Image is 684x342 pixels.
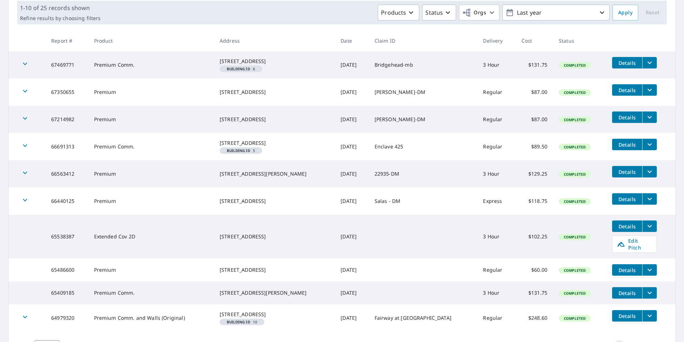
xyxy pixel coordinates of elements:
span: Completed [560,234,590,239]
em: Building ID [227,320,250,324]
span: Details [616,168,638,175]
th: Report # [45,30,88,51]
td: [DATE] [335,187,368,215]
button: filesDropdownBtn-66691313 [642,139,657,150]
button: detailsBtn-65409185 [612,287,642,299]
td: Premium Comm. and Walls (Original) [88,304,214,332]
td: [DATE] [335,160,368,187]
div: [STREET_ADDRESS] [220,266,329,274]
td: $102.25 [516,215,553,258]
td: [PERSON_NAME]-DM [369,79,478,106]
div: [STREET_ADDRESS] [220,198,329,205]
td: Salas - DM [369,187,478,215]
button: detailsBtn-67214982 [612,111,642,123]
p: Products [381,8,406,17]
td: 3 Hour [477,160,516,187]
span: Completed [560,199,590,204]
button: detailsBtn-66691313 [612,139,642,150]
td: $129.25 [516,160,553,187]
button: filesDropdownBtn-66563412 [642,166,657,177]
td: [DATE] [335,258,368,281]
div: [STREET_ADDRESS][PERSON_NAME] [220,289,329,296]
td: [DATE] [335,106,368,133]
td: [DATE] [335,215,368,258]
td: 65486600 [45,258,88,281]
span: Completed [560,117,590,122]
td: Premium Comm. [88,133,214,160]
span: Completed [560,172,590,177]
td: 3 Hour [477,281,516,304]
th: Product [88,30,214,51]
em: Building ID [227,149,250,152]
button: filesDropdownBtn-64979320 [642,310,657,322]
button: filesDropdownBtn-67350655 [642,84,657,96]
td: 3 Hour [477,215,516,258]
span: Details [616,196,638,203]
td: Premium [88,187,214,215]
td: [DATE] [335,133,368,160]
td: Regular [477,79,516,106]
th: Claim ID [369,30,478,51]
em: Building ID [227,67,250,71]
td: Regular [477,133,516,160]
button: Status [422,5,456,20]
span: Details [616,87,638,94]
button: filesDropdownBtn-67214982 [642,111,657,123]
td: Regular [477,258,516,281]
th: Cost [516,30,553,51]
div: [STREET_ADDRESS] [220,89,329,96]
td: 65538387 [45,215,88,258]
span: Completed [560,268,590,273]
span: Orgs [462,8,486,17]
span: Completed [560,291,590,296]
td: $87.00 [516,106,553,133]
td: Regular [477,304,516,332]
td: [DATE] [335,304,368,332]
button: Apply [612,5,638,20]
td: 67214982 [45,106,88,133]
div: [STREET_ADDRESS] [220,116,329,123]
button: detailsBtn-65538387 [612,220,642,232]
td: Premium [88,160,214,187]
td: Premium Comm. [88,281,214,304]
td: $89.50 [516,133,553,160]
button: detailsBtn-67350655 [612,84,642,96]
td: $118.75 [516,187,553,215]
th: Address [214,30,335,51]
td: Enclave 425 [369,133,478,160]
td: Premium Comm. [88,51,214,79]
td: 67469771 [45,51,88,79]
td: Premium [88,79,214,106]
span: Completed [560,63,590,68]
td: Bridgehead-mb [369,51,478,79]
p: 1-10 of 25 records shown [20,4,101,12]
button: detailsBtn-67469771 [612,57,642,68]
th: Status [553,30,606,51]
span: Completed [560,144,590,149]
p: Status [425,8,443,17]
button: detailsBtn-65486600 [612,264,642,276]
td: 66440125 [45,187,88,215]
td: 65409185 [45,281,88,304]
button: detailsBtn-64979320 [612,310,642,322]
button: filesDropdownBtn-65409185 [642,287,657,299]
p: Last year [514,6,598,19]
button: filesDropdownBtn-65538387 [642,220,657,232]
td: 66691313 [45,133,88,160]
td: Regular [477,106,516,133]
div: [STREET_ADDRESS] [220,311,329,318]
span: Details [616,114,638,121]
td: 22935-DM [369,160,478,187]
button: detailsBtn-66563412 [612,166,642,177]
td: [DATE] [335,79,368,106]
td: 67350655 [45,79,88,106]
button: Orgs [459,5,499,20]
span: Details [616,60,638,66]
span: Edit Pitch [617,237,652,251]
td: $60.00 [516,258,553,281]
button: Last year [502,5,610,20]
button: filesDropdownBtn-66440125 [642,193,657,205]
td: [DATE] [335,281,368,304]
td: $131.75 [516,281,553,304]
td: 3 Hour [477,51,516,79]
